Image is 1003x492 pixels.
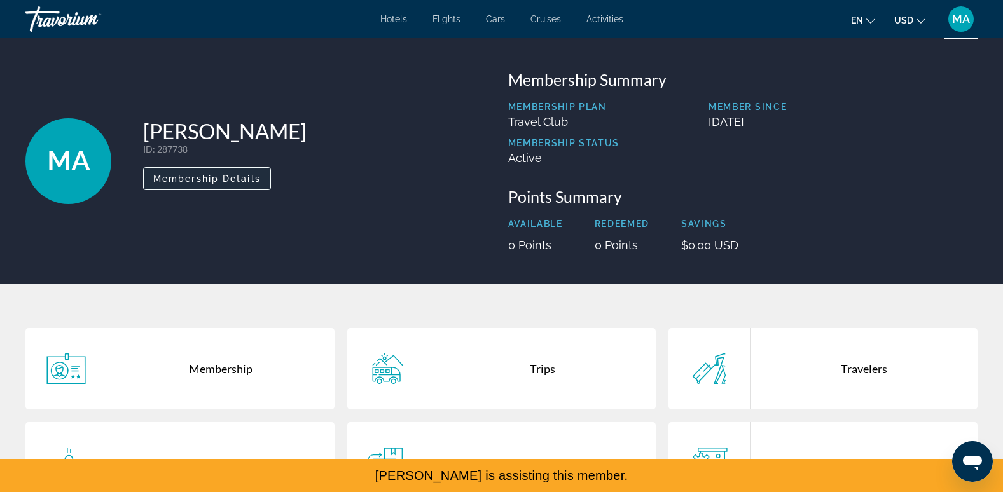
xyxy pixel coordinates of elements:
[25,3,153,36] a: Travorium
[508,187,978,206] h3: Points Summary
[375,468,628,482] span: [PERSON_NAME] is assisting this member.
[508,238,563,252] p: 0 Points
[143,170,271,184] a: Membership Details
[709,115,978,128] p: [DATE]
[508,70,978,89] h3: Membership Summary
[486,14,505,24] a: Cars
[894,15,913,25] span: USD
[380,14,407,24] a: Hotels
[508,115,620,128] p: Travel Club
[851,15,863,25] span: en
[143,144,307,154] p: : 287738
[432,14,460,24] a: Flights
[143,144,153,154] span: ID
[429,328,656,409] div: Trips
[595,219,649,229] p: Redeemed
[153,174,261,184] span: Membership Details
[143,118,307,144] h1: [PERSON_NAME]
[681,238,738,252] p: $0.00 USD
[508,102,620,112] p: Membership Plan
[347,328,656,409] a: Trips
[952,441,993,482] iframe: Button to launch messaging window
[586,14,623,24] a: Activities
[47,144,90,177] span: MA
[851,11,875,29] button: Change language
[894,11,925,29] button: Change currency
[508,138,620,148] p: Membership Status
[508,219,563,229] p: Available
[530,14,561,24] a: Cruises
[508,151,620,165] p: Active
[25,328,335,409] a: Membership
[681,219,738,229] p: Savings
[751,328,978,409] div: Travelers
[143,167,271,190] button: Membership Details
[952,13,970,25] span: MA
[668,328,978,409] a: Travelers
[944,6,978,32] button: User Menu
[595,238,649,252] p: 0 Points
[709,102,978,112] p: Member Since
[107,328,335,409] div: Membership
